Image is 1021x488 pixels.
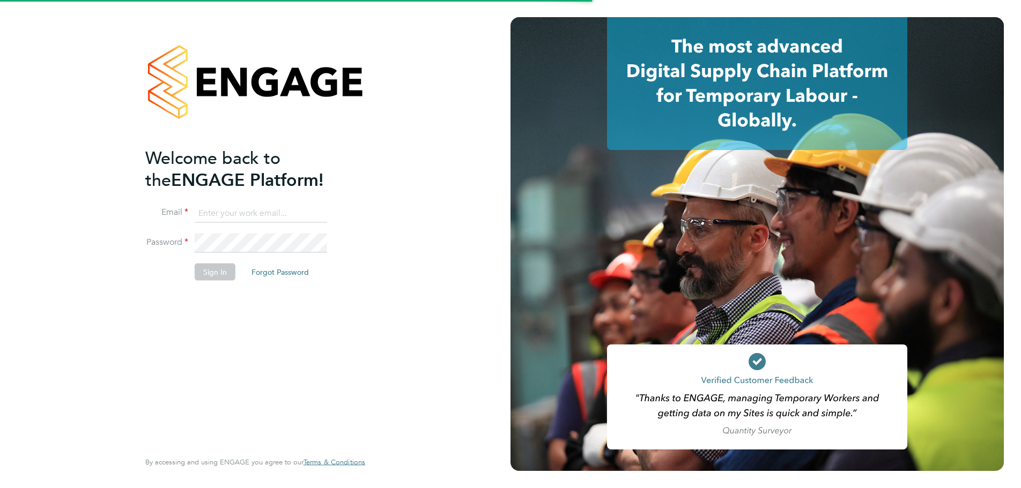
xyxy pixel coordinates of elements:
label: Password [145,237,188,248]
a: Terms & Conditions [304,458,365,467]
span: By accessing and using ENGAGE you agree to our [145,457,365,467]
input: Enter your work email... [195,204,327,223]
label: Email [145,207,188,218]
span: Welcome back to the [145,147,280,190]
button: Sign In [195,264,235,281]
button: Forgot Password [243,264,317,281]
h2: ENGAGE Platform! [145,147,354,191]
